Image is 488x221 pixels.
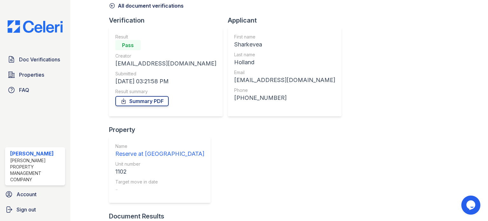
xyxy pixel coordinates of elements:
iframe: chat widget [461,196,482,215]
div: Target move in date [115,179,204,185]
div: Submitted [115,71,216,77]
span: Doc Verifications [19,56,60,63]
div: 1102 [115,167,204,176]
a: Name Reserve at [GEOGRAPHIC_DATA] [115,143,204,158]
div: Applicant [228,16,347,25]
div: Last name [234,52,335,58]
div: Holland [234,58,335,67]
div: Phone [234,87,335,93]
a: FAQ [5,84,65,96]
div: [EMAIL_ADDRESS][DOMAIN_NAME] [115,59,216,68]
a: Properties [5,68,65,81]
div: [PHONE_NUMBER] [234,93,335,102]
div: Unit number [115,161,204,167]
a: Account [3,188,68,201]
div: Result [115,34,216,40]
span: Account [17,190,37,198]
a: All document verifications [109,2,184,10]
a: Summary PDF [115,96,169,106]
div: Reserve at [GEOGRAPHIC_DATA] [115,149,204,158]
div: Verification [109,16,228,25]
span: FAQ [19,86,29,94]
span: Sign out [17,206,36,213]
div: Sharkevea [234,40,335,49]
div: Result summary [115,88,216,95]
div: Document Results [109,212,164,221]
div: Email [234,69,335,76]
div: [PERSON_NAME] [10,150,63,157]
a: Sign out [3,203,68,216]
a: Doc Verifications [5,53,65,66]
div: Name [115,143,204,149]
div: [DATE] 03:21:58 PM [115,77,216,86]
span: Properties [19,71,44,79]
div: [PERSON_NAME] Property Management Company [10,157,63,183]
div: Property [109,125,216,134]
div: Creator [115,53,216,59]
div: - [115,185,204,194]
div: [EMAIL_ADDRESS][DOMAIN_NAME] [234,76,335,85]
div: Pass [115,40,141,50]
img: CE_Logo_Blue-a8612792a0a2168367f1c8372b55b34899dd931a85d93a1a3d3e32e68fde9ad4.png [3,20,68,33]
div: First name [234,34,335,40]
